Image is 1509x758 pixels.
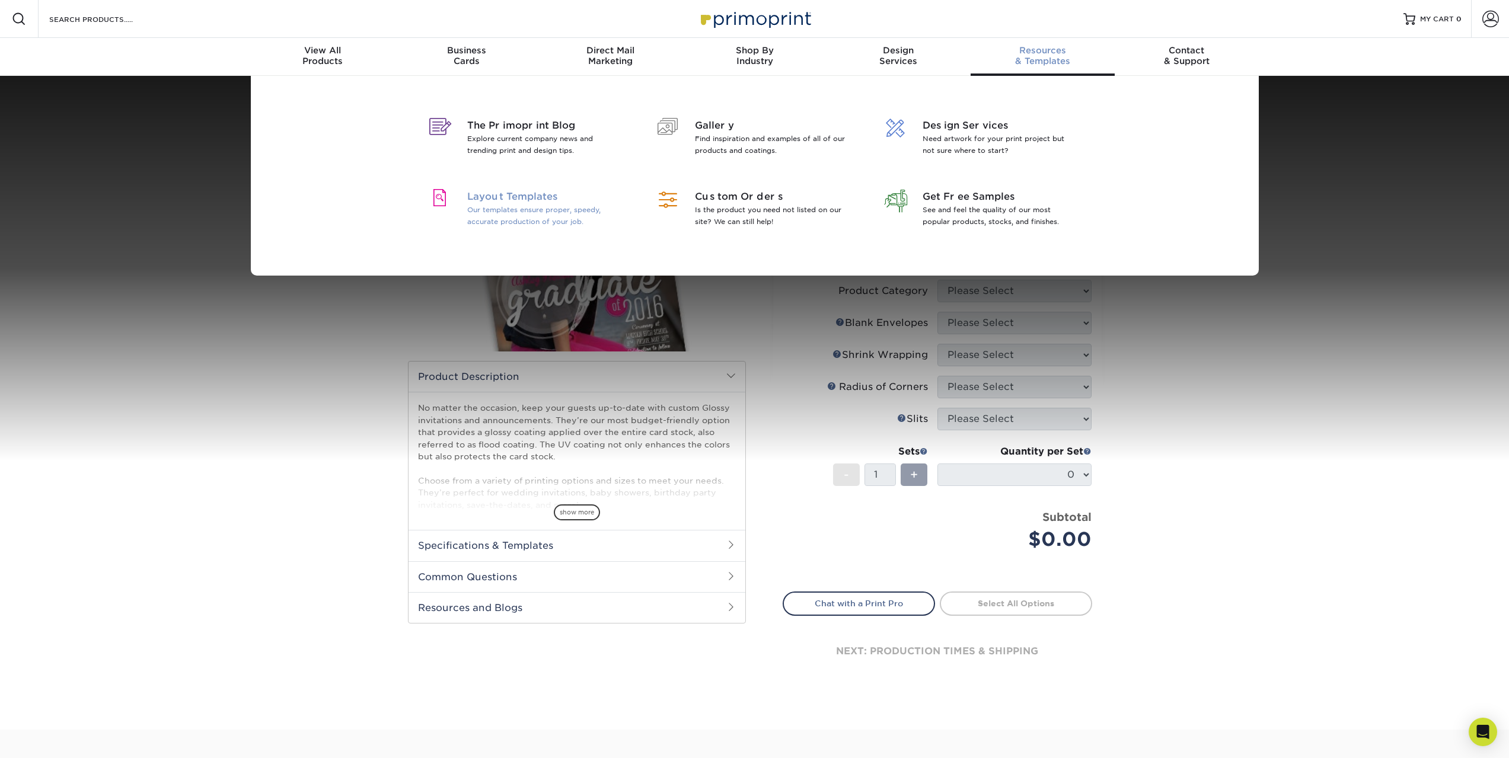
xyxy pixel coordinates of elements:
[1115,45,1259,56] span: Contact
[467,119,621,133] span: The Primoprint Blog
[940,591,1092,615] a: Select All Options
[422,175,632,247] a: Layout Templates Our templates ensure proper, speedy, accurate production of your job.
[946,525,1092,554] div: $0.00
[251,38,395,76] a: View AllProducts
[695,133,848,156] p: Find inspiration and examples of all of our products and coatings.
[467,190,621,204] span: Layout Templates
[695,119,848,133] span: Gallery
[538,45,682,66] div: Marketing
[910,466,918,484] span: +
[878,175,1087,247] a: Get Free Samples See and feel the quality of our most popular products, stocks, and finishes.
[783,591,935,615] a: Chat with a Print Pro
[409,592,745,623] h2: Resources and Blogs
[696,6,814,31] img: Primoprint
[682,38,827,76] a: Shop ByIndustry
[971,45,1115,56] span: Resources
[1420,14,1454,24] span: MY CART
[923,133,1076,156] p: Need artwork for your print project but not sure where to start?
[695,204,848,228] p: Is the product you need not listed on our site? We can still help!
[827,38,971,76] a: DesignServices
[538,38,682,76] a: Direct MailMarketing
[409,530,745,561] h2: Specifications & Templates
[783,616,1092,687] div: next: production times & shipping
[682,45,827,56] span: Shop By
[48,12,164,26] input: SEARCH PRODUCTS.....
[1115,45,1259,66] div: & Support
[844,466,849,484] span: -
[878,104,1087,175] a: Design Services Need artwork for your print project but not sure where to start?
[695,190,848,204] span: Custom Orders
[394,45,538,66] div: Cards
[971,45,1115,66] div: & Templates
[467,204,621,228] p: Our templates ensure proper, speedy, accurate production of your job.
[650,175,860,247] a: Custom Orders Is the product you need not listed on our site? We can still help!
[923,119,1076,133] span: Design Services
[251,45,395,56] span: View All
[467,133,621,156] p: Explore current company news and trending print and design tips.
[538,45,682,56] span: Direct Mail
[1042,510,1092,523] strong: Subtotal
[971,38,1115,76] a: Resources& Templates
[650,104,860,175] a: Gallery Find inspiration and examples of all of our products and coatings.
[394,45,538,56] span: Business
[923,204,1076,228] p: See and feel the quality of our most popular products, stocks, and finishes.
[1115,38,1259,76] a: Contact& Support
[409,561,745,592] h2: Common Questions
[1469,718,1497,746] div: Open Intercom Messenger
[422,104,632,175] a: The Primoprint Blog Explore current company news and trending print and design tips.
[827,45,971,66] div: Services
[923,190,1076,204] span: Get Free Samples
[827,45,971,56] span: Design
[554,504,600,520] span: show more
[682,45,827,66] div: Industry
[1456,15,1462,23] span: 0
[394,38,538,76] a: BusinessCards
[251,45,395,66] div: Products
